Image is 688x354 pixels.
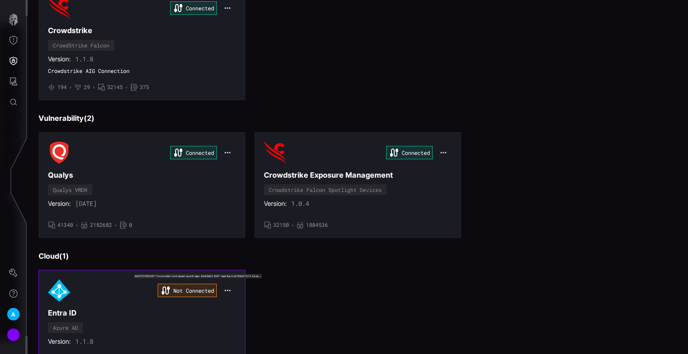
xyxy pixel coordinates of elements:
h3: Crowdstrike [48,26,236,35]
div: Azure AD [53,325,78,330]
img: Azure AD [48,279,70,302]
div: Qualys VMDR [53,187,87,192]
img: Crowdstrike Falcon Spotlight Devices [264,141,286,164]
span: 375 [140,84,149,91]
h3: Cloud ( 1 ) [39,252,677,261]
span: 0 [129,222,132,229]
h3: Qualys [48,171,236,180]
span: Version: [48,55,71,63]
h3: Entra ID [48,308,236,318]
span: • [125,84,128,91]
div: Crowdstrike Falcon Spotlight Devices [269,187,382,192]
span: 41340 [57,222,73,229]
span: 29 [84,84,90,91]
span: A [11,310,15,319]
span: Version: [48,200,71,208]
h3: Crowdstrike Exposure Management [264,171,452,180]
span: [DATE] [75,200,97,208]
span: 1.0.4 [291,200,309,208]
div: Not Connected [158,284,217,297]
span: 32150 [273,222,289,229]
span: • [69,84,72,91]
span: • [75,222,78,229]
span: 32145 [107,84,123,91]
span: 2182682 [90,222,112,229]
span: Version: [48,337,71,345]
button: A [0,304,26,324]
span: Version: [264,200,287,208]
div: Connected [170,1,217,15]
span: 1804536 [306,222,328,229]
div: Connected [170,146,217,159]
span: • [92,84,95,91]
span: 1.1.8 [75,55,93,63]
div: Connected [386,146,433,159]
h3: Vulnerability ( 2 ) [39,114,677,123]
span: 194 [57,84,67,91]
span: • [291,222,294,229]
span: Crowdstrike AIG Connection [48,68,236,75]
div: CrowdStrike Falcon [53,43,109,48]
img: Qualys VMDR [48,141,70,164]
span: 1.1.8 [75,337,93,345]
span: • [114,222,117,229]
